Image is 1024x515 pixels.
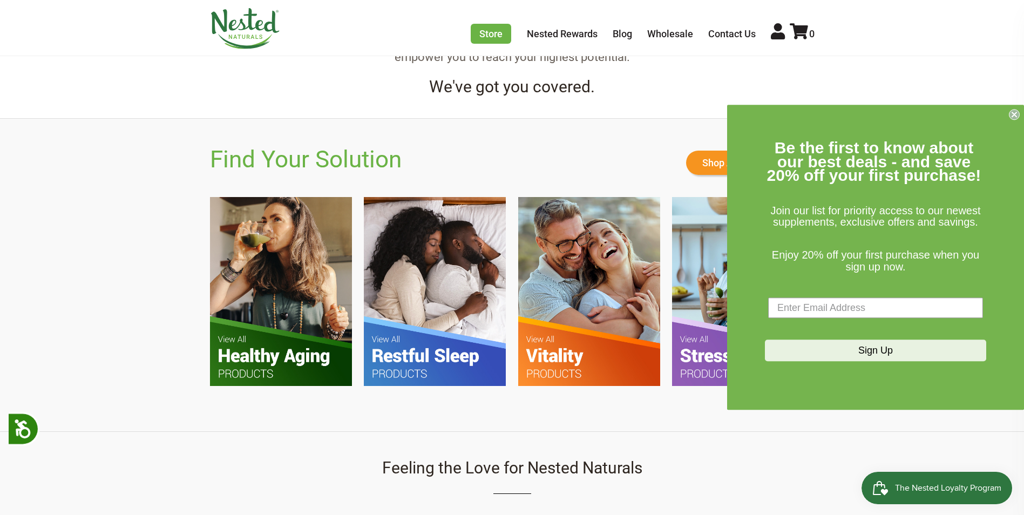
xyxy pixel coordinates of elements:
img: FYS-Stess-Relief.jpg [672,197,814,385]
h2: Find Your Solution [210,146,402,173]
a: Shop All Supplements [686,151,815,175]
button: Sign Up [765,340,986,362]
a: Nested Rewards [527,28,598,39]
span: Join our list for priority access to our newest supplements, exclusive offers and savings. [770,205,980,228]
img: FYS-Restful-Sleep.jpg [364,197,506,385]
span: Be the first to know about our best deals - and save 20% off your first purchase! [767,139,981,184]
h4: We've got you covered. [210,78,815,97]
input: Enter Email Address [768,298,983,319]
span: 0 [809,28,815,39]
img: Nested Naturals [210,8,280,49]
div: FLYOUT Form [727,105,1024,410]
button: Close dialog [1009,109,1020,120]
span: Enjoy 20% off your first purchase when you sign up now. [772,249,979,273]
a: Wholesale [647,28,693,39]
img: FYS-Healthy-Aging.jpg [210,197,352,385]
a: Store [471,24,511,44]
a: Blog [613,28,632,39]
a: Contact Us [708,28,756,39]
a: 0 [790,28,815,39]
img: FYS-Vitality.jpg [518,197,660,385]
iframe: Button to open loyalty program pop-up [862,472,1013,504]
